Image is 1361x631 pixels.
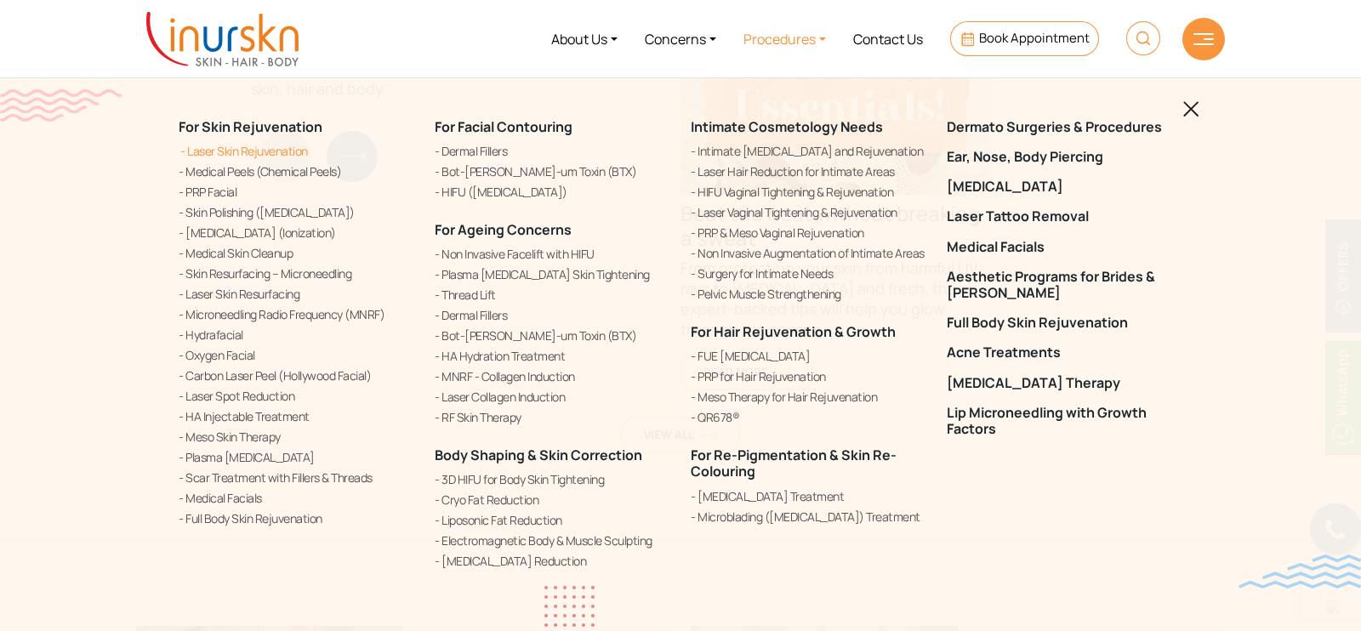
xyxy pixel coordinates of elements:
a: HIFU Vaginal Tightening & Rejuvenation [691,183,926,201]
a: Lip Microneedling with Growth Factors [947,405,1182,437]
a: For Skin Rejuvenation [179,117,322,136]
a: HIFU ([MEDICAL_DATA]) [435,183,670,201]
span: Book Appointment [979,29,1090,47]
a: For Re-Pigmentation & Skin Re-Colouring [691,446,897,480]
a: [MEDICAL_DATA] Reduction [435,553,670,571]
a: [MEDICAL_DATA] [947,179,1182,195]
a: Intimate Cosmetology Needs [691,117,883,136]
a: Surgery for Intimate Needs [691,264,926,282]
a: Plasma [MEDICAL_DATA] [179,448,414,466]
a: Non Invasive Augmentation of Intimate Areas [691,244,926,262]
a: Medical Facials [947,239,1182,255]
a: Hydrafacial [179,326,414,344]
a: Concerns [631,7,730,71]
a: [MEDICAL_DATA] (Ionization) [179,224,414,242]
a: For Ageing Concerns [435,220,572,239]
a: Oxygen Facial [179,346,414,364]
img: inurskn-logo [146,12,299,66]
a: Carbon Laser Peel (Hollywood Facial) [179,367,414,384]
a: Bot-[PERSON_NAME]-um Toxin (BTX) [435,327,670,344]
a: Cryo Fat Reduction [435,492,670,509]
a: PRP & Meso Vaginal Rejuvenation [691,224,926,242]
a: Bot-[PERSON_NAME]-um Toxin (BTX) [435,162,670,180]
a: Meso Therapy for Hair Rejuvenation [691,388,926,406]
a: Acne Treatments [947,345,1182,361]
img: hamLine.svg [1193,33,1214,45]
a: Pelvic Muscle Strengthening [691,285,926,303]
a: PRP Facial [179,183,414,201]
a: Laser Tattoo Removal [947,209,1182,225]
a: PRP for Hair Rejuvenation [691,367,926,385]
a: Full Body Skin Rejuvenation [947,315,1182,331]
a: Laser Skin Rejuvenation [179,142,414,160]
img: bluewave [1239,554,1361,588]
a: Thread Lift [435,286,670,304]
a: Intimate [MEDICAL_DATA] and Rejuvenation [691,142,926,160]
a: HA Hydration Treatment [435,347,670,365]
a: MNRF - Collagen Induction [435,367,670,385]
a: For Hair Rejuvenation & Growth [691,322,896,341]
a: Medical Peels (Chemical Peels) [179,162,414,180]
a: Book Appointment [950,21,1099,56]
a: Body Shaping & Skin Correction [435,446,642,464]
a: Dermal Fillers [435,142,670,160]
a: Laser Skin Resurfacing [179,285,414,303]
a: Contact Us [840,7,937,71]
a: Laser Vaginal Tightening & Rejuvenation [691,203,926,221]
img: blackclosed [1183,101,1199,117]
a: Ear, Nose, Body Piercing [947,149,1182,165]
img: HeaderSearch [1126,21,1160,55]
a: Procedures [730,7,840,71]
a: [MEDICAL_DATA] Treatment [691,487,926,505]
a: Skin Polishing ([MEDICAL_DATA]) [179,203,414,221]
a: Electromagnetic Body & Muscle Sculpting [435,532,670,550]
a: 3D HIFU for Body Skin Tightening [435,471,670,489]
a: About Us [538,7,631,71]
a: QR678® [691,408,926,426]
a: RF Skin Therapy [435,408,670,426]
a: Laser Hair Reduction for Intimate Areas [691,162,926,180]
a: Medical Skin Cleanup [179,244,414,262]
a: Dermato Surgeries & Procedures [947,119,1182,135]
a: Full Body Skin Rejuvenation [179,509,414,527]
a: HA Injectable Treatment [179,407,414,425]
a: [MEDICAL_DATA] Therapy [947,375,1182,391]
a: Laser Spot Reduction [179,387,414,405]
a: Scar Treatment with Fillers & Threads [179,469,414,486]
a: Skin Resurfacing – Microneedling [179,264,414,282]
a: Plasma [MEDICAL_DATA] Skin Tightening [435,265,670,283]
a: Microblading ([MEDICAL_DATA]) Treatment [691,508,926,526]
a: Microneedling Radio Frequency (MNRF) [179,305,414,323]
a: Meso Skin Therapy [179,428,414,446]
a: Non Invasive Facelift with HIFU [435,245,670,263]
a: Liposonic Fat Reduction [435,512,670,530]
a: Medical Facials [179,489,414,507]
a: Aesthetic Programs for Brides & [PERSON_NAME] [947,269,1182,301]
a: For Facial Contouring [435,117,572,136]
a: FUE [MEDICAL_DATA] [691,347,926,365]
a: Laser Collagen Induction [435,388,670,406]
a: Dermal Fillers [435,306,670,324]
